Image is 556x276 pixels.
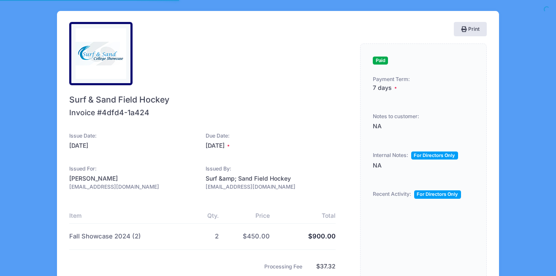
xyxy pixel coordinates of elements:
[69,232,176,241] div: Fall Showcase 2024 (2)
[206,165,335,173] div: Issued By:
[373,84,474,92] div: 7 days
[373,76,474,84] div: Payment Term:
[206,132,335,140] div: Due Date:
[222,223,274,245] td: $450.00
[206,183,335,191] div: [EMAIL_ADDRESS][DOMAIN_NAME]
[69,141,199,150] div: [DATE]
[316,262,336,271] div: $37.32
[76,28,126,79] img: logo
[373,57,388,65] span: Paid
[274,208,336,224] th: Total
[180,208,223,224] th: Qty.
[373,161,474,170] div: NA
[454,22,487,36] button: Print
[411,152,458,160] span: For Directors Only
[180,223,223,245] td: 2
[274,223,336,245] td: $900.00
[69,174,199,183] div: [PERSON_NAME]
[69,183,199,191] div: [EMAIL_ADDRESS][DOMAIN_NAME]
[69,208,180,224] th: Item
[414,190,461,198] span: For Directors Only
[373,190,411,198] div: Recent Activity:
[373,113,419,121] div: Notes to customer:
[222,208,274,224] th: Price
[373,122,474,131] div: NA
[69,107,149,118] div: Invoice #4dfd4-1a424
[69,132,199,140] div: Issue Date:
[206,141,228,150] span: [DATE]
[373,152,408,160] div: Internal Notes:
[264,263,316,271] div: Processing Fee
[69,94,331,106] span: Surf & Sand Field Hockey
[206,174,335,183] div: Surf &amp; Sand Field Hockey
[69,165,199,173] div: Issued For:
